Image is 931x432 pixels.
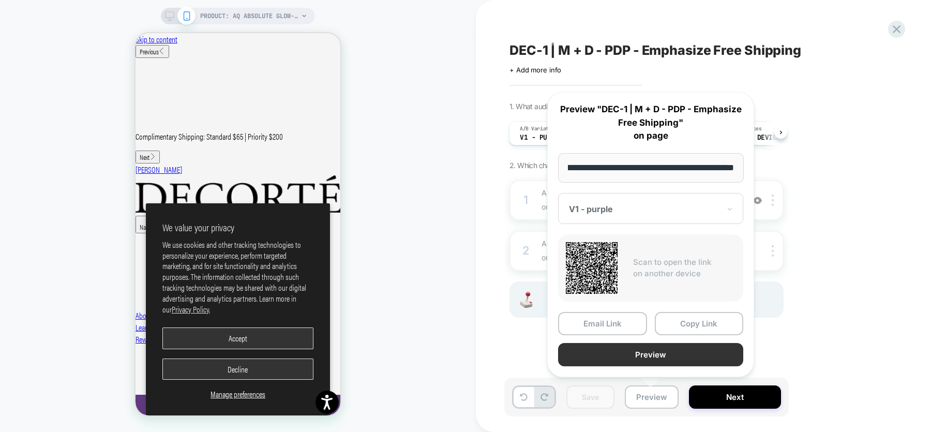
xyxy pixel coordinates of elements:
button: Save [566,385,614,409]
span: 1. What audience and where will the experience run? [509,102,671,111]
button: Accept [27,294,178,316]
button: Email Link [558,312,647,335]
div: 1 [521,190,531,211]
p: Preview "DEC-1 | M + D - PDP - Emphasize Free Shipping" on page [558,103,743,143]
button: Manage preferences [27,356,178,366]
p: We use cookies and other tracking technologies to personalize your experience, perform targeted m... [27,206,178,282]
span: DEC-1 | M + D - PDP - Emphasize Free Shipping [509,42,801,58]
p: Scan to open the link on another device [633,257,735,280]
span: PRODUCT: AQ Absolute Glow-Radiant Brightening Cream [200,8,298,24]
button: Decline [27,325,178,347]
img: close [772,245,774,257]
span: Previous [4,13,23,23]
a: Privacy Policy. [36,270,74,282]
span: Next [4,119,14,129]
span: Navigation menu [4,189,43,199]
button: Preview [558,343,743,366]
button: Preview [625,385,679,409]
h2: We value your privacy [27,187,178,201]
span: V1 - purple [520,134,563,141]
span: + Add more info [509,66,561,74]
span: A/B Variation [520,125,558,132]
span: 2. Which changes the experience contains? [509,161,644,170]
button: Next [689,385,781,409]
img: close [772,195,774,206]
span: Manage preferences [75,355,130,367]
div: 2 [521,241,531,261]
button: Copy Link [655,312,744,335]
img: Joystick [516,292,536,308]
